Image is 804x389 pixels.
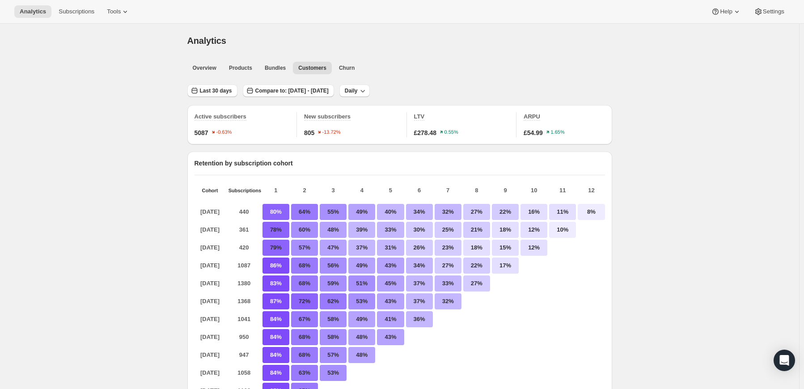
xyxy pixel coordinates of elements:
[348,240,375,256] p: 37%
[195,204,226,220] p: [DATE]
[291,204,318,220] p: 64%
[463,258,490,274] p: 22%
[492,240,519,256] p: 15%
[320,186,347,195] p: 3
[265,64,286,72] span: Bundles
[262,240,289,256] p: 79%
[262,329,289,345] p: 84%
[492,204,519,220] p: 22%
[320,311,347,327] p: 58%
[348,204,375,220] p: 49%
[107,8,121,15] span: Tools
[195,240,226,256] p: [DATE]
[320,204,347,220] p: 55%
[377,275,404,292] p: 45%
[291,240,318,256] p: 57%
[262,186,289,195] p: 1
[414,113,425,120] span: LTV
[216,130,232,135] text: -0.63%
[229,311,260,327] p: 1041
[524,128,543,137] span: £54.99
[348,258,375,274] p: 49%
[549,222,576,238] p: 10%
[550,130,564,135] text: 1.65%
[53,5,100,18] button: Subscriptions
[20,8,46,15] span: Analytics
[435,258,461,274] p: 27%
[229,275,260,292] p: 1380
[377,222,404,238] p: 33%
[229,329,260,345] p: 950
[463,204,490,220] p: 27%
[200,87,232,94] span: Last 30 days
[549,204,576,220] p: 11%
[262,365,289,381] p: 84%
[320,258,347,274] p: 56%
[262,258,289,274] p: 86%
[102,5,135,18] button: Tools
[320,275,347,292] p: 59%
[195,311,226,327] p: [DATE]
[348,311,375,327] p: 49%
[377,329,404,345] p: 43%
[520,186,547,195] p: 10
[195,347,226,363] p: [DATE]
[406,311,433,327] p: 36%
[187,36,226,46] span: Analytics
[578,204,605,220] p: 8%
[262,293,289,309] p: 87%
[406,204,433,220] p: 34%
[187,85,237,97] button: Last 30 days
[348,275,375,292] p: 51%
[320,329,347,345] p: 58%
[193,64,216,72] span: Overview
[774,350,795,371] div: Open Intercom Messenger
[229,222,260,238] p: 361
[435,204,461,220] p: 32%
[304,113,351,120] span: New subscribers
[195,275,226,292] p: [DATE]
[377,204,404,220] p: 40%
[229,188,260,193] p: Subscriptions
[377,186,404,195] p: 5
[524,113,540,120] span: ARPU
[348,347,375,363] p: 48%
[195,258,226,274] p: [DATE]
[406,240,433,256] p: 26%
[406,258,433,274] p: 34%
[298,64,326,72] span: Customers
[195,188,226,193] p: Cohort
[262,311,289,327] p: 84%
[59,8,94,15] span: Subscriptions
[435,293,461,309] p: 32%
[435,222,461,238] p: 25%
[345,87,358,94] span: Daily
[377,258,404,274] p: 43%
[195,128,208,137] span: 5087
[492,186,519,195] p: 9
[377,311,404,327] p: 41%
[435,275,461,292] p: 33%
[291,293,318,309] p: 72%
[195,293,226,309] p: [DATE]
[195,222,226,238] p: [DATE]
[322,130,341,135] text: -13.72%
[320,222,347,238] p: 48%
[195,159,605,168] p: Retention by subscription cohort
[262,275,289,292] p: 83%
[348,329,375,345] p: 48%
[414,128,437,137] span: £278.48
[229,293,260,309] p: 1368
[706,5,746,18] button: Help
[320,293,347,309] p: 62%
[291,311,318,327] p: 67%
[291,365,318,381] p: 63%
[291,258,318,274] p: 68%
[339,64,355,72] span: Churn
[348,293,375,309] p: 53%
[763,8,784,15] span: Settings
[463,222,490,238] p: 21%
[243,85,334,97] button: Compare to: [DATE] - [DATE]
[229,347,260,363] p: 947
[435,186,461,195] p: 7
